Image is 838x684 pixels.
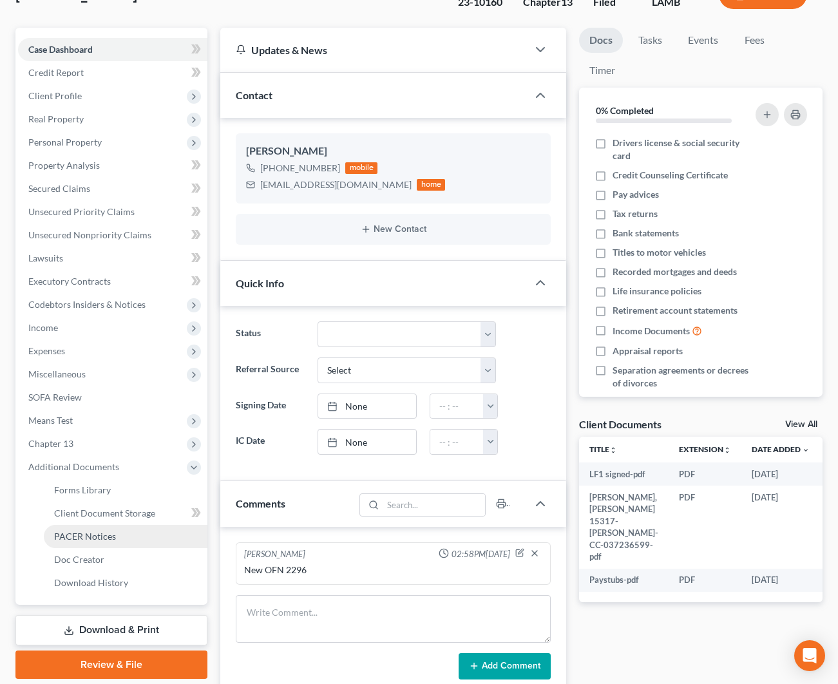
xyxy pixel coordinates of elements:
span: Secured Claims [28,183,90,194]
span: Executory Contracts [28,276,111,287]
button: New Contact [246,224,540,234]
strong: 0% Completed [596,105,654,116]
span: 02:58PM[DATE] [452,548,510,560]
a: Unsecured Priority Claims [18,200,207,223]
input: -- : -- [430,430,484,454]
span: Codebtors Insiders & Notices [28,299,146,310]
span: Client Profile [28,90,82,101]
span: Real Property [28,113,84,124]
a: Property Analysis [18,154,207,177]
label: IC Date [229,429,311,455]
span: Appraisal reports [613,345,683,357]
span: Property Analysis [28,160,100,171]
span: Life insurance policies [613,285,701,298]
span: Additional Documents [28,461,119,472]
label: Signing Date [229,394,311,419]
span: Pay advices [613,188,659,201]
span: SOFA Review [28,392,82,403]
a: Lawsuits [18,247,207,270]
span: Comments [236,497,285,509]
td: [DATE] [741,569,820,592]
span: Quick Info [236,277,284,289]
a: Extensionunfold_more [679,444,731,454]
span: Lawsuits [28,252,63,263]
a: View All [785,420,817,429]
a: Tasks [628,28,672,53]
div: home [417,179,445,191]
span: Case Dashboard [28,44,93,55]
span: Unsecured Priority Claims [28,206,135,217]
a: Case Dashboard [18,38,207,61]
a: SOFA Review [18,386,207,409]
span: Chapter 13 [28,438,73,449]
a: Forms Library [44,479,207,502]
td: [DATE] [741,462,820,486]
i: unfold_more [609,446,617,454]
a: Fees [734,28,775,53]
a: PACER Notices [44,525,207,548]
span: Titles to motor vehicles [613,246,706,259]
span: Means Test [28,415,73,426]
input: -- : -- [430,394,484,419]
span: Miscellaneous [28,368,86,379]
div: [EMAIL_ADDRESS][DOMAIN_NAME] [260,178,412,191]
a: Events [678,28,728,53]
td: [PERSON_NAME], [PERSON_NAME] 15317-[PERSON_NAME]-CC-037236599-pdf [579,486,669,569]
span: Doc Creator [54,554,104,565]
td: PDF [669,462,741,486]
a: Doc Creator [44,548,207,571]
span: Retirement account statements [613,304,738,317]
td: [DATE] [741,486,820,569]
div: Updates & News [236,43,512,57]
span: PACER Notices [54,531,116,542]
a: None [318,394,415,419]
a: Client Document Storage [44,502,207,525]
label: Referral Source [229,357,311,383]
label: Status [229,321,311,347]
i: expand_more [802,446,810,454]
span: Drivers license & social security card [613,137,750,162]
a: None [318,430,415,454]
span: Separation agreements or decrees of divorces [613,364,750,390]
span: Personal Property [28,137,102,147]
a: Secured Claims [18,177,207,200]
span: Recorded mortgages and deeds [613,265,737,278]
div: Client Documents [579,417,662,431]
a: Download History [44,571,207,594]
button: Add Comment [459,653,551,680]
span: Unsecured Nonpriority Claims [28,229,151,240]
span: Expenses [28,345,65,356]
span: Credit Report [28,67,84,78]
td: Paystubs-pdf [579,569,669,592]
span: Credit Counseling Certificate [613,169,728,182]
i: unfold_more [723,446,731,454]
div: [PERSON_NAME] [244,548,305,561]
a: Titleunfold_more [589,444,617,454]
span: Client Document Storage [54,508,155,518]
div: Open Intercom Messenger [794,640,825,671]
span: Tax returns [613,207,658,220]
span: Bank statements [613,227,679,240]
td: PDF [669,569,741,592]
div: [PERSON_NAME] [246,144,540,159]
span: Income [28,322,58,333]
td: LF1 signed-pdf [579,462,669,486]
a: Credit Report [18,61,207,84]
span: Download History [54,577,128,588]
a: Download & Print [15,615,207,645]
a: Timer [579,58,625,83]
a: Unsecured Nonpriority Claims [18,223,207,247]
div: [PHONE_NUMBER] [260,162,340,175]
input: Search... [383,494,486,516]
span: Forms Library [54,484,111,495]
a: Review & File [15,651,207,679]
a: Docs [579,28,623,53]
div: New OFN 2296 [244,564,542,576]
span: Income Documents [613,325,690,337]
a: Date Added expand_more [752,444,810,454]
a: Executory Contracts [18,270,207,293]
td: PDF [669,486,741,569]
span: Contact [236,89,272,101]
div: mobile [345,162,377,174]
